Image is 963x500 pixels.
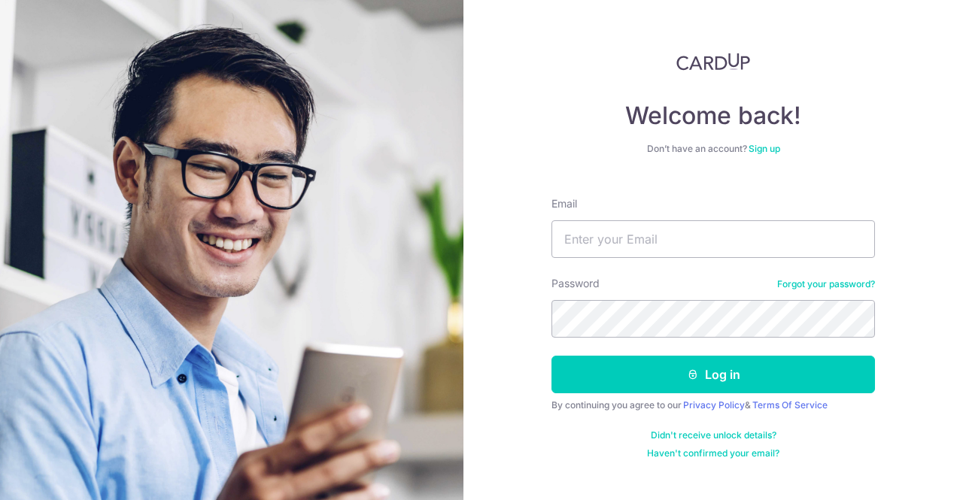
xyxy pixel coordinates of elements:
a: Didn't receive unlock details? [651,429,776,441]
div: By continuing you agree to our & [551,399,875,411]
img: CardUp Logo [676,53,750,71]
div: Don’t have an account? [551,143,875,155]
label: Password [551,276,600,291]
input: Enter your Email [551,220,875,258]
a: Terms Of Service [752,399,828,411]
a: Privacy Policy [683,399,745,411]
h4: Welcome back! [551,101,875,131]
a: Sign up [749,143,780,154]
label: Email [551,196,577,211]
button: Log in [551,356,875,393]
a: Forgot your password? [777,278,875,290]
a: Haven't confirmed your email? [647,447,779,459]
